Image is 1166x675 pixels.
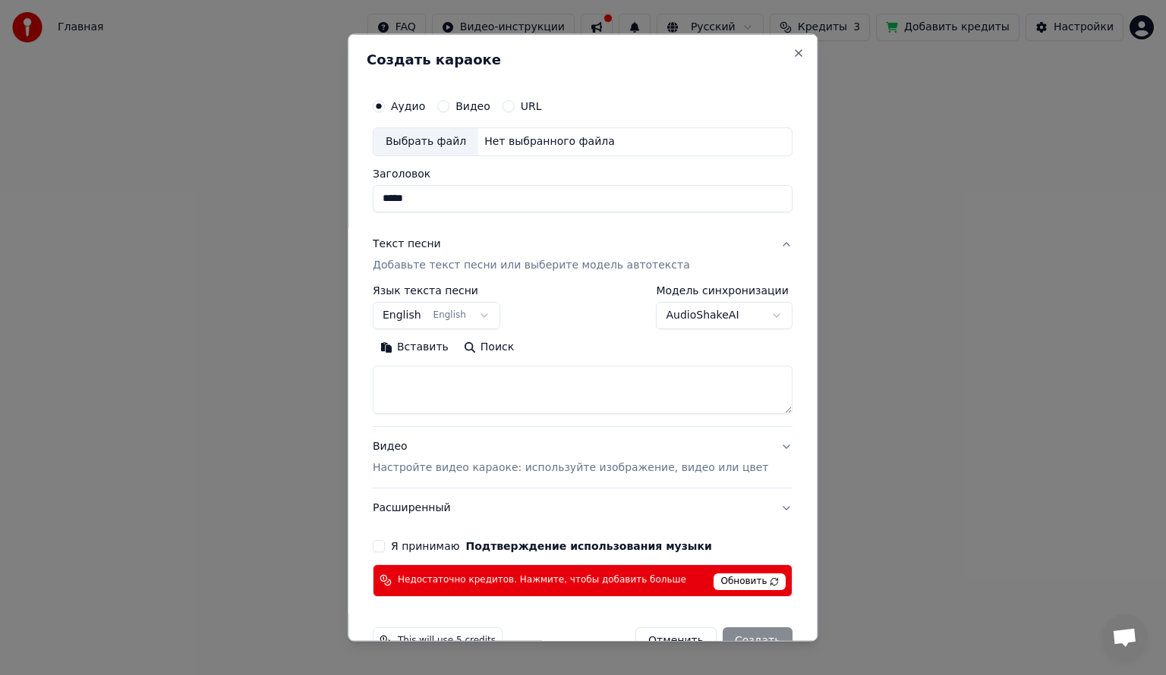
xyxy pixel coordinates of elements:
button: ВидеоНастройте видео караоке: используйте изображение, видео или цвет [373,426,793,487]
label: Заголовок [373,168,793,178]
button: Текст песниДобавьте текст песни или выберите модель автотекста [373,224,793,284]
label: Модель синхронизации [657,284,793,295]
div: Нет выбранного файла [478,134,621,149]
div: Выбрать файл [373,128,478,155]
label: Язык текста песни [373,284,500,295]
span: Обновить [714,573,786,589]
p: Настройте видео караоке: используйте изображение, видео или цвет [373,460,768,475]
label: Я принимаю [391,540,712,551]
label: URL [521,101,542,111]
div: Текст песни [373,236,441,251]
span: This will use 5 credits [398,634,496,646]
div: Видео [373,438,768,475]
div: Текст песниДобавьте текст песни или выберите модель автотекста [373,284,793,425]
span: Недостаточно кредитов. Нажмите, чтобы добавить больше [398,574,686,586]
p: Добавьте текст песни или выберите модель автотекста [373,257,690,272]
button: Поиск [456,334,522,359]
button: Расширенный [373,488,793,527]
button: Вставить [373,334,456,359]
label: Видео [455,101,490,111]
h2: Создать караоке [367,53,799,67]
button: Отменить [635,626,717,654]
label: Аудио [391,101,425,111]
button: Я принимаю [466,540,712,551]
